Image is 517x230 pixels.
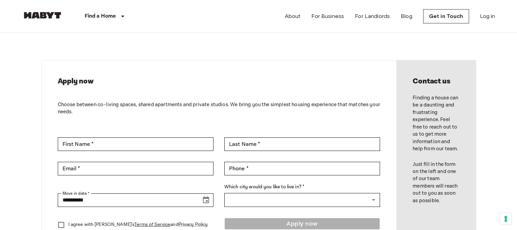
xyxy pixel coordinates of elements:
label: Move in date [63,190,90,196]
button: Choose date, selected date is Sep 18, 2025 [199,193,213,207]
h2: Apply now [58,77,380,86]
p: I agree with [PERSON_NAME]'s and [68,221,208,228]
a: About [285,12,301,20]
a: For Landlords [355,12,390,20]
p: Find a Home [85,12,116,20]
a: Get in Touch [423,9,469,23]
a: For Business [311,12,344,20]
p: Finding a house can be a daunting and frustrating experience. Feel free to reach out to us to get... [413,94,459,153]
a: Blog [401,12,412,20]
img: Habyt [22,12,63,19]
a: Log in [480,12,495,20]
a: Terms of Service [134,222,170,228]
p: Just fill in the form on the left and one of our team members will reach out to you as soon as po... [413,161,459,205]
a: Privacy Policy [178,222,208,228]
button: Your consent preferences for tracking technologies [500,213,512,225]
p: Choose between co-living spaces, shared apartments and private studios. We bring you the simplest... [58,101,380,116]
h2: Contact us [413,77,459,86]
label: Which city would you like to live in? * [224,184,380,191]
